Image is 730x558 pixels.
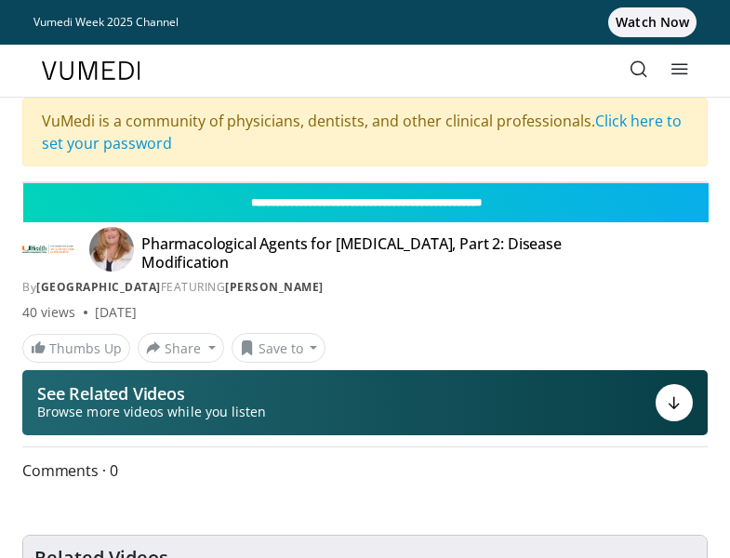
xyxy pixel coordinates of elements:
[22,370,708,435] button: See Related Videos Browse more videos while you listen
[22,234,74,264] img: University of Miami
[37,403,266,421] span: Browse more videos while you listen
[22,279,708,296] div: By FEATURING
[22,98,708,166] div: VuMedi is a community of physicians, dentists, and other clinical professionals.
[33,7,697,37] a: Vumedi Week 2025 ChannelWatch Now
[42,61,140,80] img: VuMedi Logo
[225,279,324,295] a: [PERSON_NAME]
[22,303,76,322] span: 40 views
[232,333,326,363] button: Save to
[36,279,161,295] a: [GEOGRAPHIC_DATA]
[138,333,224,363] button: Share
[95,303,137,322] div: [DATE]
[141,234,628,272] h4: Pharmacological Agents for [MEDICAL_DATA], Part 2: Disease Modification
[89,227,134,272] img: Avatar
[37,384,266,403] p: See Related Videos
[608,7,697,37] span: Watch Now
[22,458,708,483] span: Comments 0
[22,334,130,363] a: Thumbs Up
